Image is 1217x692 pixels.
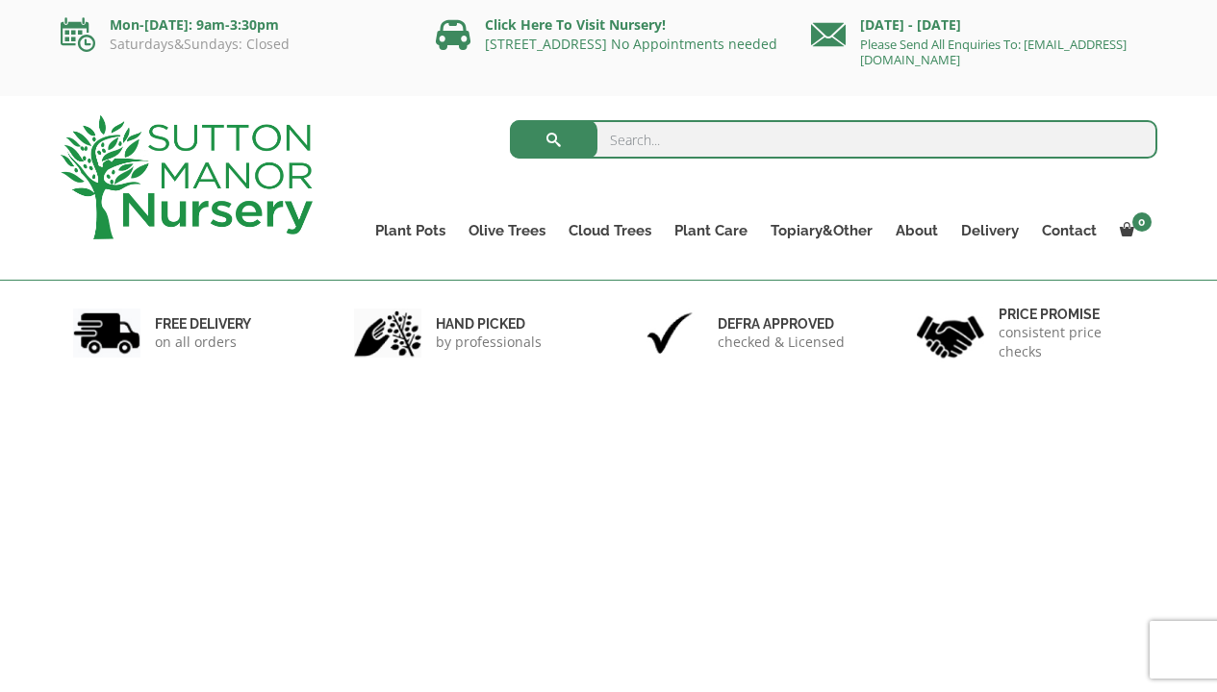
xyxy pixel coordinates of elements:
p: Saturdays&Sundays: Closed [61,37,407,52]
img: 1.jpg [73,309,140,358]
a: [STREET_ADDRESS] No Appointments needed [485,35,777,53]
h6: hand picked [436,315,542,333]
span: 0 [1132,212,1152,232]
img: 4.jpg [917,304,984,362]
a: Plant Pots [364,217,457,244]
p: Mon-[DATE]: 9am-3:30pm [61,13,407,37]
a: 0 [1108,217,1157,244]
h6: FREE DELIVERY [155,315,251,333]
a: Topiary&Other [759,217,884,244]
p: on all orders [155,333,251,352]
img: logo [61,115,313,239]
img: 2.jpg [354,309,421,358]
a: Contact [1030,217,1108,244]
p: checked & Licensed [718,333,845,352]
a: Please Send All Enquiries To: [EMAIL_ADDRESS][DOMAIN_NAME] [860,36,1127,68]
h6: Price promise [999,306,1145,323]
a: Delivery [950,217,1030,244]
h6: Defra approved [718,315,845,333]
p: consistent price checks [999,323,1145,361]
input: Search... [510,120,1157,159]
a: About [884,217,950,244]
p: by professionals [436,333,542,352]
a: Olive Trees [457,217,557,244]
a: Plant Care [663,217,759,244]
p: [DATE] - [DATE] [811,13,1157,37]
img: 3.jpg [636,309,703,358]
a: Cloud Trees [557,217,663,244]
a: Click Here To Visit Nursery! [485,15,666,34]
